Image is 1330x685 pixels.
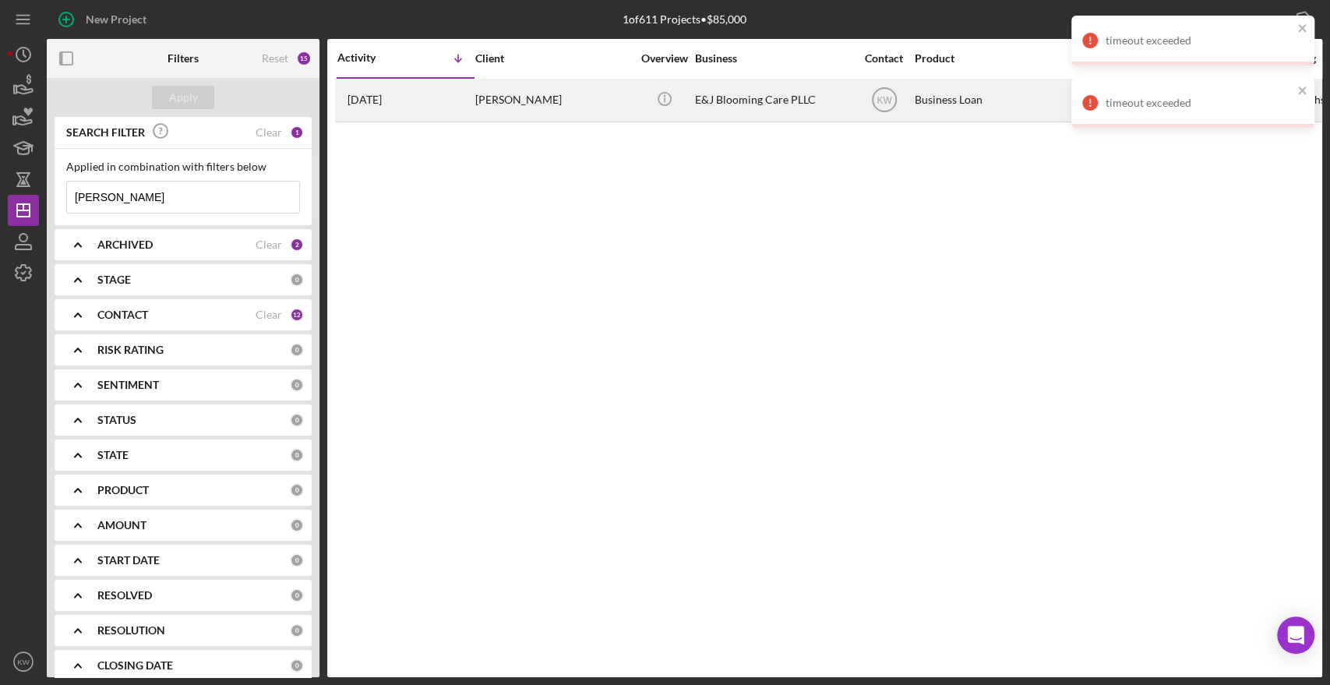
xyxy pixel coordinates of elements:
text: KW [17,658,30,666]
div: Applied in combination with filters below [66,161,300,173]
div: Clear [256,309,282,321]
div: 0 [290,273,304,287]
div: 0 [290,413,304,427]
button: Export [1234,4,1322,35]
div: Overview [635,52,693,65]
div: Open Intercom Messenger [1277,616,1314,654]
b: RESOLVED [97,589,152,602]
div: 0 [290,378,304,392]
div: E&J Blooming Care PLLC [695,79,851,121]
div: Clear [256,238,282,251]
div: Clear [256,126,282,139]
div: 0 [290,448,304,462]
div: Activity [337,51,406,64]
button: Apply [152,86,214,109]
b: PRODUCT [97,484,149,496]
b: RESOLUTION [97,624,165,637]
b: CLOSING DATE [97,659,173,672]
button: New Project [47,4,162,35]
b: RISK RATING [97,344,164,356]
div: 0 [290,518,304,532]
div: 0 [290,483,304,497]
div: 15 [296,51,312,66]
div: [PERSON_NAME] [475,79,631,121]
button: KW [8,646,39,677]
div: 1 [290,125,304,139]
div: 12 [290,308,304,322]
div: 0 [290,588,304,602]
div: Export [1250,4,1283,35]
div: Reset [262,52,288,65]
div: 1 of 611 Projects • $85,000 [623,13,746,26]
div: New Project [86,4,146,35]
div: Apply [169,86,198,109]
div: 2 [290,238,304,252]
b: STATUS [97,414,136,426]
button: close [1297,22,1308,37]
div: timeout exceeded [1106,34,1293,47]
text: KW [877,95,892,106]
b: AMOUNT [97,519,146,531]
div: Business [695,52,851,65]
b: SENTIMENT [97,379,159,391]
button: close [1297,84,1308,99]
div: timeout exceeded [1106,97,1293,109]
b: START DATE [97,554,160,567]
div: Client [475,52,631,65]
div: 0 [290,659,304,673]
b: ARCHIVED [97,238,153,251]
div: 0 [290,623,304,637]
div: Contact [855,52,913,65]
div: 0 [290,553,304,567]
time: 2025-08-18 20:18 [347,94,382,106]
b: CONTACT [97,309,148,321]
b: STATE [97,449,129,461]
b: SEARCH FILTER [66,126,145,139]
b: Filters [168,52,199,65]
div: Product [915,52,1071,65]
div: 0 [290,343,304,357]
div: Business Loan [915,79,1071,121]
b: STAGE [97,274,131,286]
